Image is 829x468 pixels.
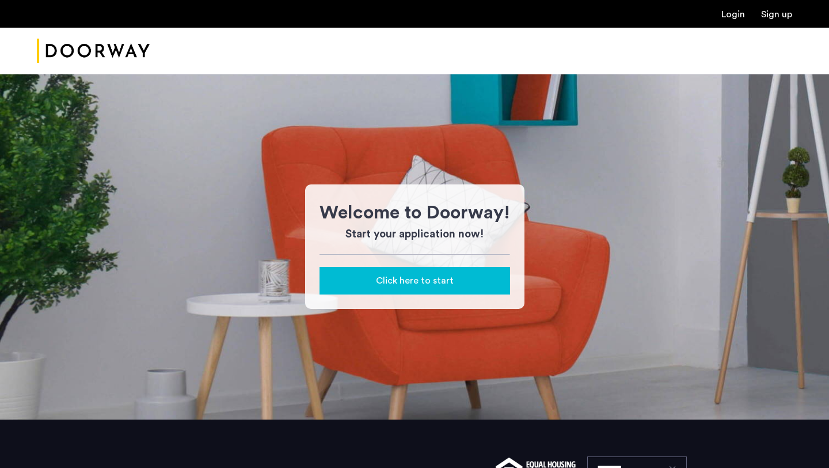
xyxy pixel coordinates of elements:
button: button [320,267,510,295]
a: Registration [761,10,792,19]
h3: Start your application now! [320,227,510,243]
a: Cazamio Logo [37,29,150,73]
h1: Welcome to Doorway! [320,199,510,227]
img: logo [37,29,150,73]
a: Login [721,10,745,19]
span: Click here to start [376,274,454,288]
